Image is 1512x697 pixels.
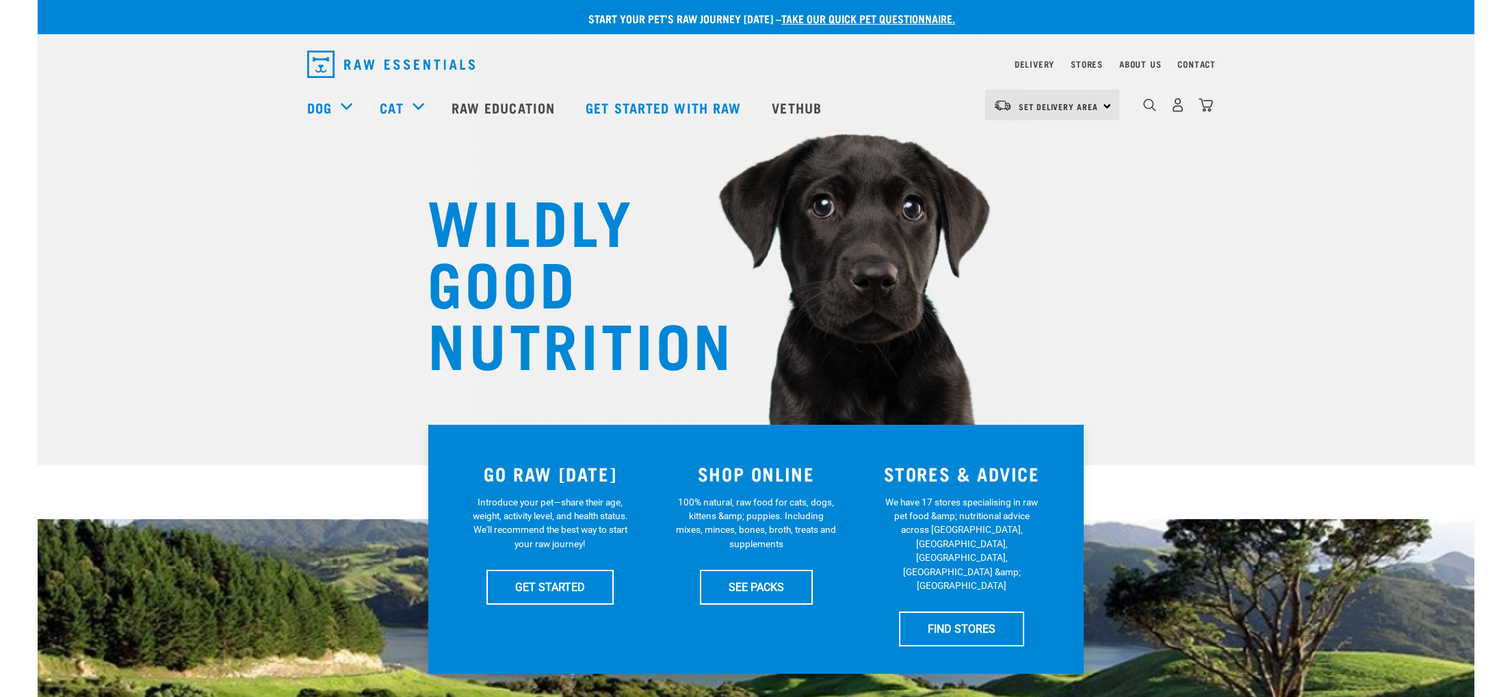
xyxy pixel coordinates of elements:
p: We have 17 stores specialising in raw pet food &amp; nutritional advice across [GEOGRAPHIC_DATA],... [881,495,1042,593]
h3: STORES & ADVICE [867,463,1056,484]
nav: dropdown navigation [296,45,1216,83]
a: Vethub [758,80,839,135]
p: Start your pet’s raw journey [DATE] – [48,10,1485,27]
h1: WILDLY GOOD NUTRITION [428,188,701,373]
nav: dropdown navigation [38,80,1474,135]
p: Introduce your pet—share their age, weight, activity level, and health status. We'll recommend th... [470,495,631,551]
img: home-icon-1@2x.png [1143,98,1156,111]
p: 100% natural, raw food for cats, dogs, kittens &amp; puppies. Including mixes, minces, bones, bro... [676,495,837,551]
img: user.png [1171,98,1185,112]
a: Stores [1071,62,1103,66]
a: GET STARTED [486,570,614,604]
a: FIND STORES [899,611,1024,646]
a: Raw Education [438,80,572,135]
a: take our quick pet questionnaire. [781,15,955,21]
a: Dog [307,97,332,118]
h3: GO RAW [DATE] [456,463,645,484]
img: home-icon@2x.png [1199,98,1213,112]
a: Contact [1177,62,1216,66]
img: Raw Essentials Logo [307,51,475,78]
img: van-moving.png [993,99,1012,111]
a: Cat [380,97,403,118]
a: About Us [1119,62,1161,66]
a: SEE PACKS [700,570,813,604]
a: Delivery [1015,62,1054,66]
a: Get started with Raw [572,80,758,135]
span: Set Delivery Area [1019,104,1098,109]
h3: SHOP ONLINE [662,463,851,484]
